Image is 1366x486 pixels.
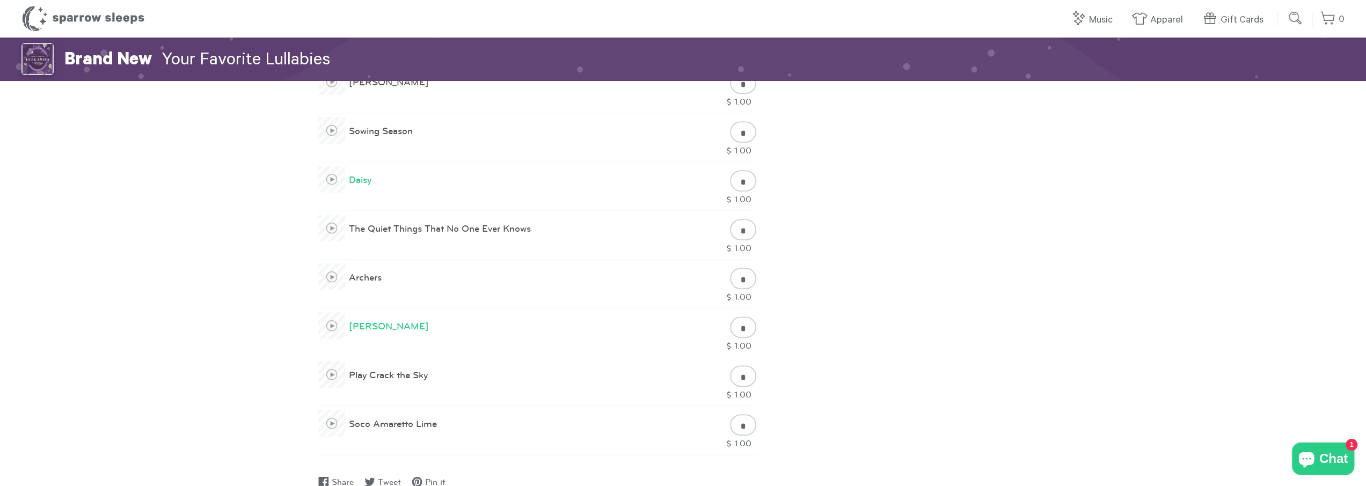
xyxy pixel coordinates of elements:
h1: Sparrow Sleeps [21,5,145,32]
div: $ 1.00 [721,436,756,452]
inbox-online-store-chat: Shopify online store chat [1289,443,1357,477]
span: Your Favorite Lullabies [162,52,330,71]
div: $ 1.00 [721,240,756,256]
a: Play Crack the Sky [319,367,429,395]
a: The Quiet Things That No One Ever Knows [319,221,532,249]
input: Submit [1285,8,1306,29]
a: Sowing Season [319,123,414,151]
span: Brand New [64,52,152,71]
div: $ 1.00 [721,338,756,354]
a: Music [1070,9,1118,32]
div: $ 1.00 [721,289,756,305]
a: Apparel [1131,9,1188,32]
a: 0 [1320,8,1345,31]
a: [PERSON_NAME] [319,319,430,347]
a: Daisy [319,172,372,200]
a: Soco Amaretto Lime [319,416,438,444]
div: $ 1.00 [721,94,756,110]
a: Gift Cards [1202,9,1269,32]
div: $ 1.00 [721,387,756,403]
a: [PERSON_NAME] [319,75,430,102]
img: Brand New - Your Favorite Lullabies [21,43,54,75]
div: $ 1.00 [721,192,756,208]
a: Archers [319,270,383,298]
div: $ 1.00 [721,143,756,159]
